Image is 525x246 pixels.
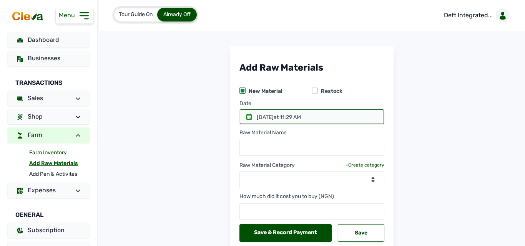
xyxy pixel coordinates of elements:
[28,113,43,120] span: Shop
[274,114,301,121] span: at 11:29 AM
[239,162,295,169] div: Raw Material Category
[346,162,384,168] div: +Create category
[338,224,384,242] div: Save
[8,91,90,106] a: Sales
[239,224,332,242] div: Save & Record Payment
[28,54,60,62] span: Businesses
[8,183,90,198] a: Expenses
[119,11,153,18] span: Tour Guide On
[59,12,78,19] span: Menu
[8,223,90,238] a: Subscription
[29,169,90,180] a: Add Pen & Activites
[8,201,90,223] div: General
[239,61,384,74] div: Add Raw Materials
[28,187,56,194] span: Expenses
[239,193,384,200] div: How much did it cost you to buy (NGN)
[29,147,90,158] a: Farm Inventory
[28,94,43,102] span: Sales
[163,11,191,18] span: Already Off
[8,51,90,66] a: Businesses
[318,88,342,95] div: Restock
[8,32,90,48] a: Dashboard
[11,11,45,21] img: cleva_logo.png
[257,114,301,121] div: [DATE]
[239,100,384,109] div: Date
[29,158,90,169] a: Add Raw Materials
[8,69,90,91] div: Transactions
[28,226,65,234] span: Subscription
[444,11,493,20] p: Deft Integrated...
[239,129,384,137] div: Raw Material Name
[8,127,90,143] a: Farm
[438,5,513,26] a: Deft Integrated...
[246,88,282,95] div: New Material
[28,36,59,43] span: Dashboard
[8,109,90,124] a: Shop
[28,131,42,139] span: Farm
